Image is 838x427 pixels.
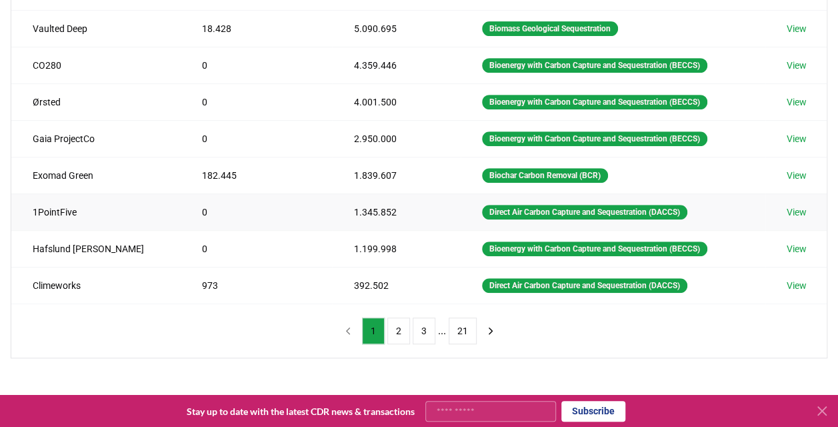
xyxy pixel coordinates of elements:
[787,95,807,109] a: View
[787,242,807,256] a: View
[787,205,807,219] a: View
[482,205,687,220] div: Direct Air Carbon Capture and Sequestration (DACCS)
[332,267,461,304] td: 392.502
[479,318,502,344] button: next page
[11,267,181,304] td: Climeworks
[11,47,181,83] td: CO280
[438,323,446,339] li: ...
[482,58,707,73] div: Bioenergy with Carbon Capture and Sequestration (BECCS)
[11,157,181,193] td: Exomad Green
[181,267,332,304] td: 973
[482,21,618,36] div: Biomass Geological Sequestration
[449,318,477,344] button: 21
[482,168,608,183] div: Biochar Carbon Removal (BCR)
[11,83,181,120] td: Ørsted
[787,132,807,145] a: View
[11,120,181,157] td: Gaia ProjectCo
[181,120,332,157] td: 0
[11,230,181,267] td: Hafslund [PERSON_NAME]
[181,47,332,83] td: 0
[482,242,707,256] div: Bioenergy with Carbon Capture and Sequestration (BECCS)
[11,10,181,47] td: Vaulted Deep
[11,193,181,230] td: 1PointFive
[787,22,807,35] a: View
[787,59,807,72] a: View
[787,279,807,292] a: View
[362,318,385,344] button: 1
[332,47,461,83] td: 4.359.446
[332,157,461,193] td: 1.839.607
[181,83,332,120] td: 0
[787,169,807,182] a: View
[332,10,461,47] td: 5.090.695
[413,318,435,344] button: 3
[332,193,461,230] td: 1.345.852
[332,83,461,120] td: 4.001.500
[482,95,707,109] div: Bioenergy with Carbon Capture and Sequestration (BECCS)
[387,318,410,344] button: 2
[332,120,461,157] td: 2.950.000
[482,278,687,293] div: Direct Air Carbon Capture and Sequestration (DACCS)
[181,10,332,47] td: 18.428
[181,193,332,230] td: 0
[181,157,332,193] td: 182.445
[181,230,332,267] td: 0
[332,230,461,267] td: 1.199.998
[482,131,707,146] div: Bioenergy with Carbon Capture and Sequestration (BECCS)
